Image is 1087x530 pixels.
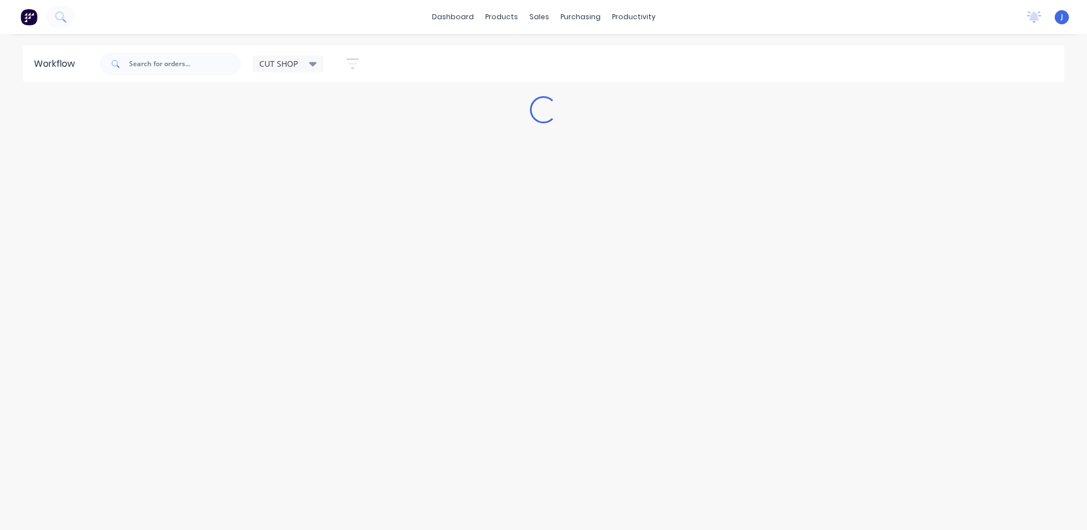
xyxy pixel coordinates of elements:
[480,8,524,25] div: products
[129,53,241,75] input: Search for orders...
[20,8,37,25] img: Factory
[259,58,298,70] span: CUT SHOP
[426,8,480,25] a: dashboard
[1061,12,1063,22] span: J
[524,8,555,25] div: sales
[555,8,606,25] div: purchasing
[606,8,661,25] div: productivity
[34,57,80,71] div: Workflow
